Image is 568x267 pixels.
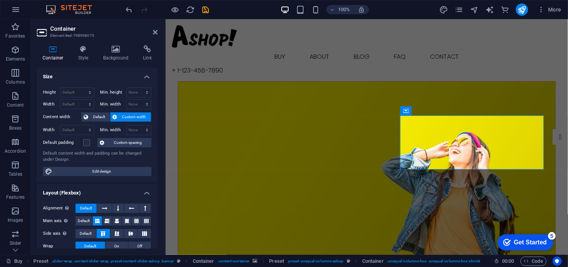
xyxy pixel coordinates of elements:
h4: Layout (Flexbox) [37,184,158,198]
i: Commerce [501,5,509,14]
button: save [201,5,210,14]
button: On [105,242,128,251]
button: commerce [501,5,510,14]
span: Code [524,257,543,266]
i: Navigator [470,5,479,14]
span: Click to select. Double-click to edit [193,257,214,266]
button: Edit design [43,167,151,176]
h6: Session time [494,257,514,266]
span: Custom width [120,112,149,122]
button: Usercentrics [553,257,562,266]
label: Main axis [43,216,76,226]
button: Default [76,242,105,251]
button: pages [455,5,464,14]
nav: breadcrumb [33,257,480,266]
button: Default [81,112,110,122]
div: 5 [57,2,64,9]
span: More [537,6,561,13]
span: On [114,242,119,251]
p: Columns [6,79,25,85]
i: Undo: Change menu items (Ctrl+Z) [125,5,134,14]
p: Images [8,217,23,223]
label: Min. width [100,102,126,106]
span: Default [78,216,90,226]
span: Edit design [54,167,149,176]
i: Save (Ctrl+S) [202,5,210,14]
h4: Style [72,45,97,61]
p: Accordion [5,148,26,154]
p: Content [7,102,24,108]
label: Side axis [43,229,76,238]
h6: 100% [338,5,350,14]
img: Editor Logo [44,5,102,14]
button: publish [516,3,528,16]
button: More [534,3,565,16]
label: Width [43,128,60,132]
h4: Container [37,45,72,61]
h4: Background [97,45,138,61]
button: 100% [327,5,354,14]
label: Default padding [43,138,83,147]
p: Tables [8,171,22,177]
span: 00 00 [502,257,514,266]
i: AI Writer [485,5,494,14]
h3: Element #ed-798998073 [50,32,142,39]
i: Pages (Ctrl+Alt+S) [455,5,463,14]
button: Custom spacing [97,138,151,147]
label: Min. height [100,90,126,94]
button: navigator [470,5,479,14]
span: . unequal-columns-box .unequal-columns-box-shrink [387,257,480,266]
label: Alignment [43,204,76,213]
i: This element contains a background [253,259,257,263]
button: Off [128,242,151,251]
button: Default [76,216,92,226]
span: Click to select. Double-click to edit [269,257,284,266]
button: Default [76,204,97,213]
p: Elements [6,56,25,62]
span: Click to select. Double-click to edit [362,257,384,266]
button: design [439,5,448,14]
span: . preset-unequal-columns-ashop [287,257,344,266]
span: Custom spacing [107,138,149,147]
span: : [507,258,509,264]
h4: Size [37,68,158,81]
button: reload [186,5,195,14]
i: Publish [517,5,526,14]
span: Default [84,242,96,251]
h2: Container [50,25,158,32]
h4: Link [137,45,158,61]
label: Content width [43,112,81,122]
button: text_generator [485,5,494,14]
span: Default [80,204,92,213]
div: Get Started [23,8,56,15]
label: Height [43,90,60,94]
p: Favorites [5,33,25,39]
i: This element is a customizable preset [347,259,350,263]
span: Click to select. Double-click to edit [33,257,48,266]
button: undo [125,5,134,14]
i: This element is a customizable preset [177,259,181,263]
span: . content-container [217,257,250,266]
i: Design (Ctrl+Alt+Y) [439,5,448,14]
p: Boxes [9,125,22,131]
span: . slider-wrap .content-slider-wrap .preset-content-slider-ashop .banner [51,257,174,266]
button: Click here to leave preview mode and continue editing [171,5,180,14]
a: Click to cancel selection. Double-click to open Pages [6,257,22,266]
p: Features [6,194,25,200]
label: Min. width [100,128,126,132]
span: Default [80,229,92,238]
button: Code [520,257,547,266]
label: Width [43,102,60,106]
p: Slider [10,240,21,246]
button: Default [76,229,96,238]
label: Wrap [43,242,76,251]
span: Off [137,242,142,251]
div: Get Started 5 items remaining, 0% complete [6,4,62,20]
i: Reload page [186,5,195,14]
div: Default content width and padding can be changed under Design. [43,150,151,163]
button: Custom width [110,112,151,122]
span: Default [90,112,108,122]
